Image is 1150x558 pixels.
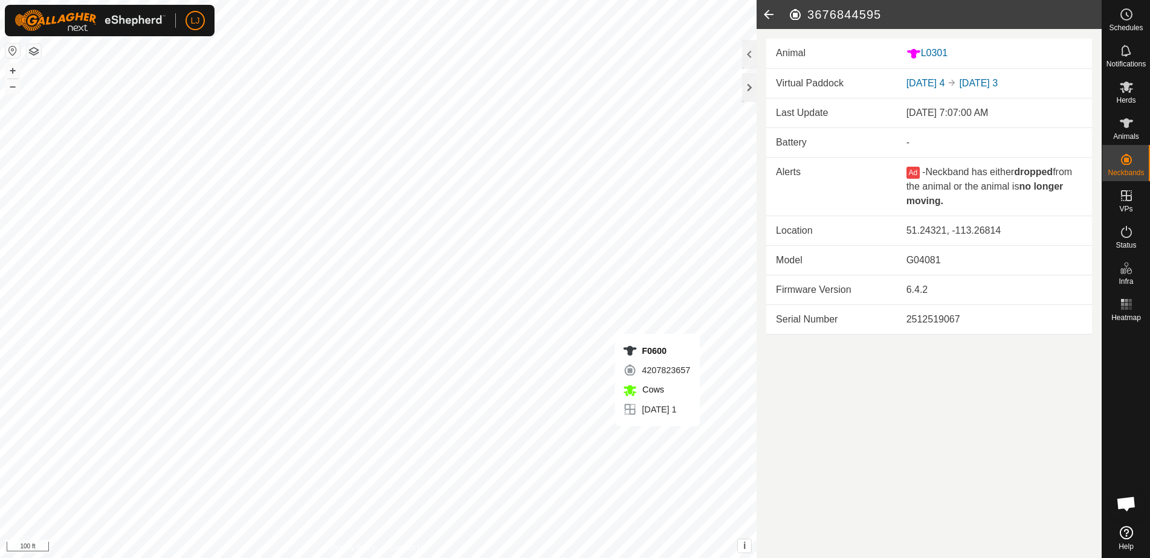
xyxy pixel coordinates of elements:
[766,304,897,334] td: Serial Number
[622,402,690,417] div: [DATE] 1
[622,344,690,358] div: F0600
[922,167,925,177] span: -
[788,7,1102,22] h2: 3676844595
[743,540,746,551] span: i
[906,223,1082,238] div: 51.24321, -113.26814
[1113,133,1139,140] span: Animals
[766,275,897,304] td: Firmware Version
[1119,543,1134,550] span: Help
[959,78,998,88] a: [DATE] 3
[1014,167,1053,177] b: dropped
[906,78,945,88] a: [DATE] 4
[766,39,897,68] td: Animal
[622,363,690,377] div: 4207823657
[1109,24,1143,31] span: Schedules
[1108,486,1145,522] div: Open chat
[1119,205,1132,213] span: VPs
[906,167,920,179] button: Ad
[5,63,20,78] button: +
[5,79,20,94] button: –
[766,98,897,128] td: Last Update
[906,106,1082,120] div: [DATE] 7:07:00 AM
[766,216,897,245] td: Location
[1102,521,1150,555] a: Help
[906,167,1072,206] span: Neckband has either from the animal or the animal is
[15,10,166,31] img: Gallagher Logo
[1111,314,1141,321] span: Heatmap
[390,542,426,553] a: Contact Us
[191,14,200,27] span: LJ
[1119,278,1133,285] span: Infra
[766,127,897,157] td: Battery
[27,44,41,59] button: Map Layers
[639,385,664,394] span: Cows
[1116,242,1136,249] span: Status
[947,78,957,88] img: to
[331,542,376,553] a: Privacy Policy
[738,539,751,553] button: i
[906,46,1082,61] div: L0301
[1116,97,1135,104] span: Herds
[5,43,20,58] button: Reset Map
[906,253,1082,268] div: G04081
[1106,60,1146,68] span: Notifications
[906,283,1082,297] div: 6.4.2
[1108,169,1144,176] span: Neckbands
[906,135,1082,150] div: -
[766,69,897,98] td: Virtual Paddock
[906,181,1064,206] b: no longer moving.
[766,157,897,216] td: Alerts
[766,245,897,275] td: Model
[906,312,1082,327] div: 2512519067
